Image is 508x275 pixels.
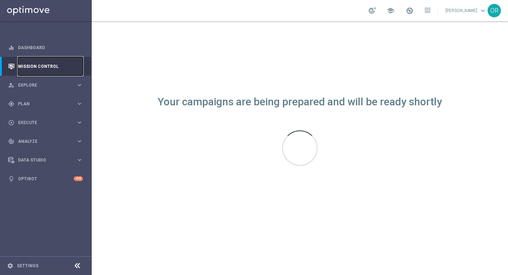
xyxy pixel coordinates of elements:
div: Dashboard [8,38,83,57]
span: Data Studio [18,158,76,162]
div: Optibot [8,169,83,188]
button: track_changes Analyze keyboard_arrow_right [8,139,83,144]
span: keyboard_arrow_down [479,7,487,14]
i: settings [7,263,13,269]
div: Explore [8,82,76,88]
i: track_changes [8,138,14,145]
span: Execute [18,121,76,125]
i: person_search [8,82,14,88]
i: lightbulb [8,176,14,182]
button: lightbulb Optibot +10 [8,176,83,182]
a: Settings [17,264,38,268]
button: person_search Explore keyboard_arrow_right [8,82,83,88]
span: Explore [18,83,76,87]
a: Dashboard [18,38,83,57]
div: Analyze [8,138,76,145]
button: play_circle_outline Execute keyboard_arrow_right [8,120,83,125]
span: school [387,7,394,14]
i: keyboard_arrow_right [76,100,83,107]
i: keyboard_arrow_right [76,82,83,88]
a: Optibot [18,169,74,188]
i: play_circle_outline [8,119,14,126]
i: keyboard_arrow_right [76,157,83,163]
button: gps_fixed Plan keyboard_arrow_right [8,101,83,107]
i: equalizer [8,45,14,51]
a: [PERSON_NAME]keyboard_arrow_down [445,5,488,16]
span: Analyze [18,139,76,144]
div: +10 [74,176,83,181]
i: gps_fixed [8,101,14,107]
i: keyboard_arrow_right [76,119,83,126]
div: Data Studio [8,157,76,163]
a: Mission Control [18,57,83,76]
div: Execute [8,119,76,126]
button: Data Studio keyboard_arrow_right [8,157,83,163]
div: Mission Control [8,57,83,76]
button: Mission Control [8,64,83,69]
div: OR [488,4,501,17]
div: Your campaigns are being prepared and will be ready shortly [158,99,442,105]
i: keyboard_arrow_right [76,138,83,145]
div: Plan [8,101,76,107]
button: equalizer Dashboard [8,45,83,51]
span: Plan [18,102,76,106]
